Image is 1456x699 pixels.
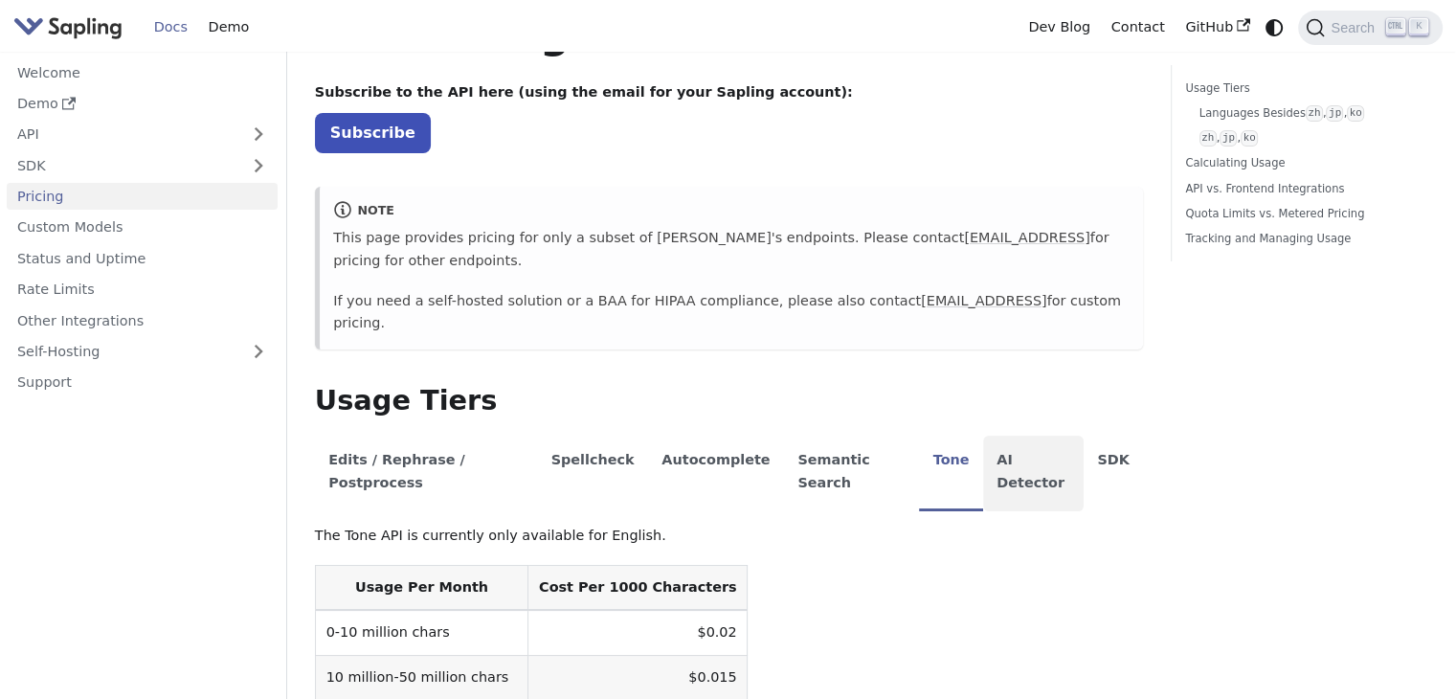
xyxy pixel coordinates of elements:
a: zh,jp,ko [1199,129,1415,147]
button: Search (Ctrl+K) [1298,11,1442,45]
a: Tracking and Managing Usage [1185,230,1422,248]
a: API [7,121,239,148]
a: Pricing [7,183,278,211]
button: Switch between dark and light mode (currently system mode) [1261,13,1288,41]
a: Rate Limits [7,276,278,304]
p: If you need a self-hosted solution or a BAA for HIPAA compliance, please also contact for custom ... [333,290,1130,336]
div: note [333,200,1130,223]
li: Autocomplete [648,436,784,511]
a: SDK [7,151,239,179]
a: Demo [7,90,278,118]
a: Usage Tiers [1185,79,1422,98]
code: jp [1326,105,1343,122]
a: GitHub [1175,12,1260,42]
a: Calculating Usage [1185,154,1422,172]
a: Self-Hosting [7,338,278,366]
a: API vs. Frontend Integrations [1185,180,1422,198]
li: Semantic Search [784,436,919,511]
li: Tone [919,436,983,511]
p: The Tone API is currently only available for English. [315,525,1143,548]
th: Usage Per Month [315,566,527,611]
th: Cost Per 1000 Characters [528,566,748,611]
a: Demo [198,12,259,42]
code: ko [1347,105,1364,122]
img: Sapling.ai [13,13,123,41]
a: Contact [1101,12,1176,42]
td: $0.015 [528,655,748,699]
a: Other Integrations [7,306,278,334]
span: Search [1325,20,1386,35]
a: Sapling.ai [13,13,129,41]
a: Subscribe [315,113,431,152]
li: Edits / Rephrase / Postprocess [315,436,537,511]
td: 10 million-50 million chars [315,655,527,699]
code: jp [1220,130,1237,147]
a: [EMAIL_ADDRESS] [964,230,1089,245]
td: 0-10 million chars [315,610,527,655]
a: Languages Besideszh,jp,ko [1199,104,1415,123]
button: Expand sidebar category 'API' [239,121,278,148]
a: Status and Uptime [7,244,278,272]
p: This page provides pricing for only a subset of [PERSON_NAME]'s endpoints. Please contact for pri... [333,227,1130,273]
li: AI Detector [983,436,1084,511]
strong: Subscribe to the API here (using the email for your Sapling account): [315,84,853,100]
code: ko [1241,130,1258,147]
code: zh [1306,105,1323,122]
td: $0.02 [528,610,748,655]
a: Custom Models [7,214,278,241]
a: Welcome [7,58,278,86]
kbd: K [1409,18,1428,35]
h2: Usage Tiers [315,384,1143,418]
a: Dev Blog [1018,12,1100,42]
a: Docs [144,12,198,42]
code: zh [1199,130,1217,147]
button: Expand sidebar category 'SDK' [239,151,278,179]
a: Quota Limits vs. Metered Pricing [1185,205,1422,223]
li: Spellcheck [537,436,648,511]
li: SDK [1084,436,1143,511]
a: Support [7,369,278,396]
a: [EMAIL_ADDRESS] [921,293,1046,308]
